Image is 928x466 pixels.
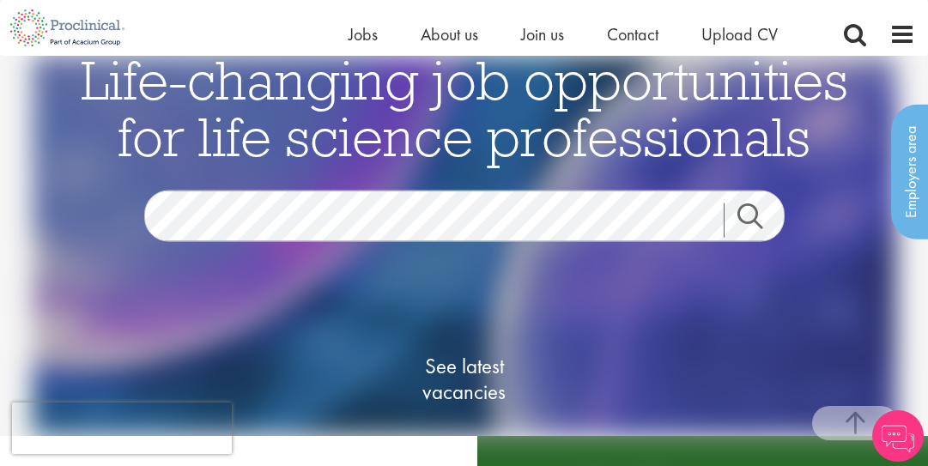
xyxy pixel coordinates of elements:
span: Life-changing job opportunities for life science professionals [81,45,848,170]
img: Chatbot [872,410,924,462]
a: Join us [521,23,564,45]
a: Upload CV [701,23,778,45]
iframe: reCAPTCHA [12,402,232,454]
a: Contact [607,23,658,45]
a: Job search submit button [724,203,798,237]
a: About us [421,23,478,45]
img: candidate home [32,56,896,436]
span: See latest vacancies [379,353,550,404]
a: Jobs [349,23,378,45]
